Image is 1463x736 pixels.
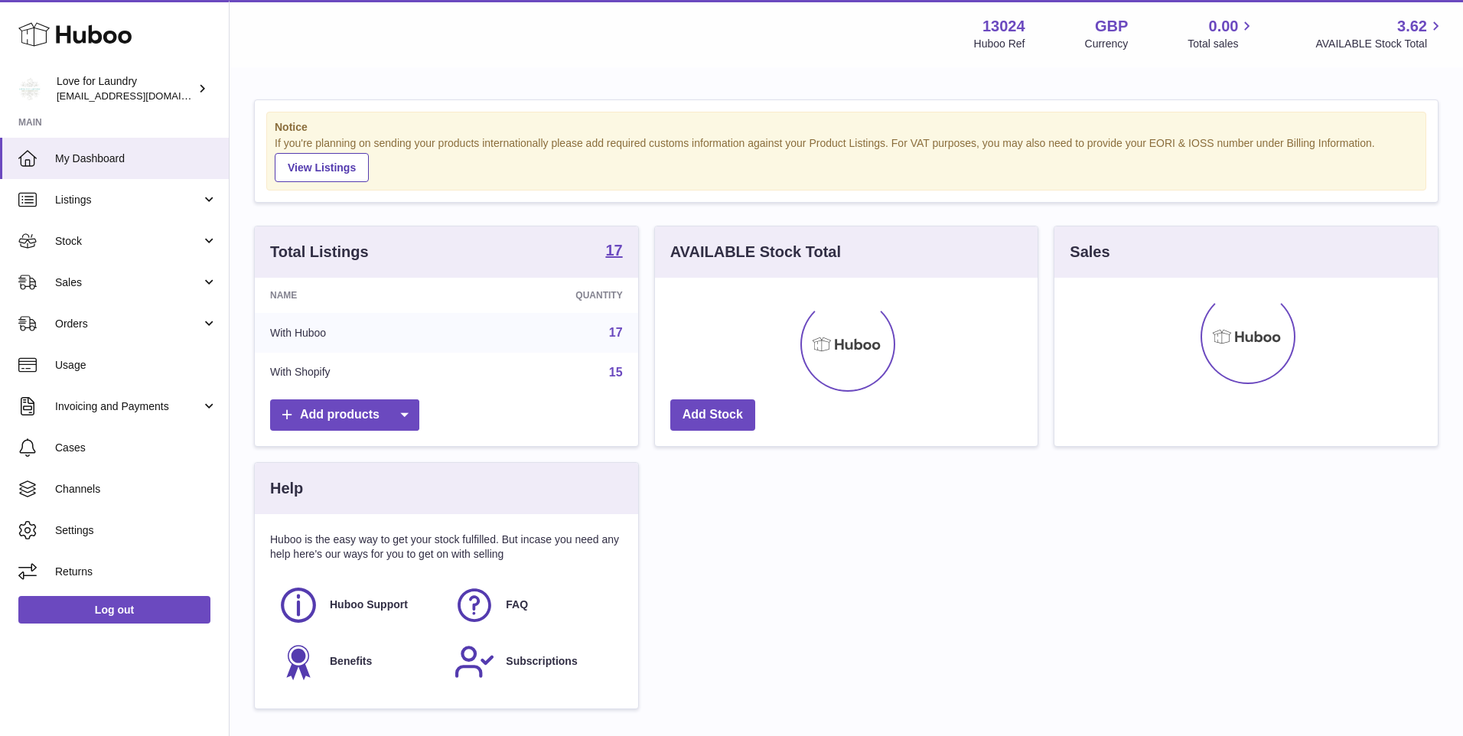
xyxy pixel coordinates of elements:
a: 17 [609,326,623,339]
a: Benefits [278,641,438,682]
span: 0.00 [1209,16,1239,37]
h3: Total Listings [270,242,369,262]
span: Settings [55,523,217,538]
span: Subscriptions [506,654,577,669]
span: Channels [55,482,217,497]
a: Add Stock [670,399,755,431]
strong: 13024 [982,16,1025,37]
span: Benefits [330,654,372,669]
span: Invoicing and Payments [55,399,201,414]
span: Orders [55,317,201,331]
a: Log out [18,596,210,624]
span: Stock [55,234,201,249]
a: 3.62 AVAILABLE Stock Total [1315,16,1445,51]
div: Love for Laundry [57,74,194,103]
strong: Notice [275,120,1418,135]
a: Huboo Support [278,585,438,626]
span: Listings [55,193,201,207]
h3: Help [270,478,303,499]
a: Subscriptions [454,641,614,682]
img: info@loveforlaundry.co.uk [18,77,41,100]
div: Huboo Ref [974,37,1025,51]
strong: GBP [1095,16,1128,37]
h3: AVAILABLE Stock Total [670,242,841,262]
span: Returns [55,565,217,579]
div: If you're planning on sending your products internationally please add required customs informati... [275,136,1418,182]
a: 0.00 Total sales [1188,16,1256,51]
a: View Listings [275,153,369,182]
span: Total sales [1188,37,1256,51]
th: Name [255,278,461,313]
div: Currency [1085,37,1129,51]
a: Add products [270,399,419,431]
span: Huboo Support [330,598,408,612]
span: Cases [55,441,217,455]
span: [EMAIL_ADDRESS][DOMAIN_NAME] [57,90,225,102]
span: FAQ [506,598,528,612]
span: AVAILABLE Stock Total [1315,37,1445,51]
span: Usage [55,358,217,373]
span: Sales [55,275,201,290]
a: 17 [605,243,622,261]
a: FAQ [454,585,614,626]
th: Quantity [461,278,638,313]
strong: 17 [605,243,622,258]
td: With Huboo [255,313,461,353]
span: My Dashboard [55,151,217,166]
h3: Sales [1070,242,1109,262]
p: Huboo is the easy way to get your stock fulfilled. But incase you need any help here's our ways f... [270,532,623,562]
span: 3.62 [1397,16,1427,37]
a: 15 [609,366,623,379]
td: With Shopify [255,353,461,392]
